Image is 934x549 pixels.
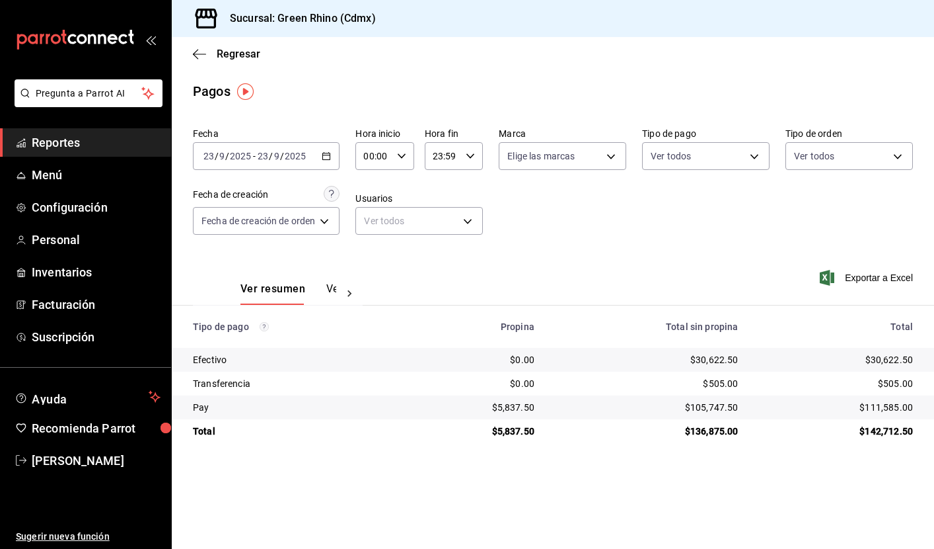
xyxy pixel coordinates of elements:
[9,96,162,110] a: Pregunta a Parrot AI
[193,48,260,60] button: Regresar
[642,129,770,138] label: Tipo de pago
[417,401,534,414] div: $5,837.50
[193,425,396,438] div: Total
[760,377,913,390] div: $505.00
[219,11,376,26] h3: Sucursal: Green Rhino (Cdmx)
[760,321,913,332] div: Total
[273,151,280,161] input: --
[32,134,161,151] span: Reportes
[225,151,229,161] span: /
[193,353,396,366] div: Efectivo
[556,401,738,414] div: $105,747.50
[240,282,336,305] div: navigation tabs
[15,79,162,107] button: Pregunta a Parrot AI
[760,353,913,366] div: $30,622.50
[355,207,483,235] div: Ver todos
[355,194,483,203] label: Usuarios
[556,425,738,438] div: $136,875.00
[417,353,534,366] div: $0.00
[32,452,161,470] span: [PERSON_NAME]
[253,151,256,161] span: -
[203,151,215,161] input: --
[219,151,225,161] input: --
[32,389,143,405] span: Ayuda
[651,149,691,163] span: Ver todos
[32,296,161,314] span: Facturación
[193,401,396,414] div: Pay
[822,270,913,286] button: Exportar a Excel
[556,321,738,332] div: Total sin propina
[145,34,156,45] button: open_drawer_menu
[32,166,161,184] span: Menú
[355,129,413,138] label: Hora inicio
[556,377,738,390] div: $505.00
[32,198,161,216] span: Configuración
[507,149,575,163] span: Elige las marcas
[16,530,161,544] span: Sugerir nueva función
[269,151,273,161] span: /
[32,231,161,249] span: Personal
[240,282,305,305] button: Ver resumen
[280,151,284,161] span: /
[217,48,260,60] span: Regresar
[193,81,231,101] div: Pagos
[326,282,376,305] button: Ver pagos
[417,425,534,438] div: $5,837.50
[193,321,396,332] div: Tipo de pago
[785,129,913,138] label: Tipo de orden
[794,149,834,163] span: Ver todos
[260,322,269,331] svg: Los pagos realizados con Pay y otras terminales son montos brutos.
[417,377,534,390] div: $0.00
[760,401,913,414] div: $111,585.00
[32,328,161,346] span: Suscripción
[499,129,626,138] label: Marca
[760,425,913,438] div: $142,712.50
[425,129,483,138] label: Hora fin
[193,129,340,138] label: Fecha
[417,321,534,332] div: Propina
[556,353,738,366] div: $30,622.50
[215,151,219,161] span: /
[32,263,161,281] span: Inventarios
[193,377,396,390] div: Transferencia
[284,151,306,161] input: ----
[237,83,254,100] img: Tooltip marker
[193,188,268,202] div: Fecha de creación
[257,151,269,161] input: --
[32,419,161,437] span: Recomienda Parrot
[229,151,252,161] input: ----
[201,214,315,228] span: Fecha de creación de orden
[36,87,142,101] span: Pregunta a Parrot AI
